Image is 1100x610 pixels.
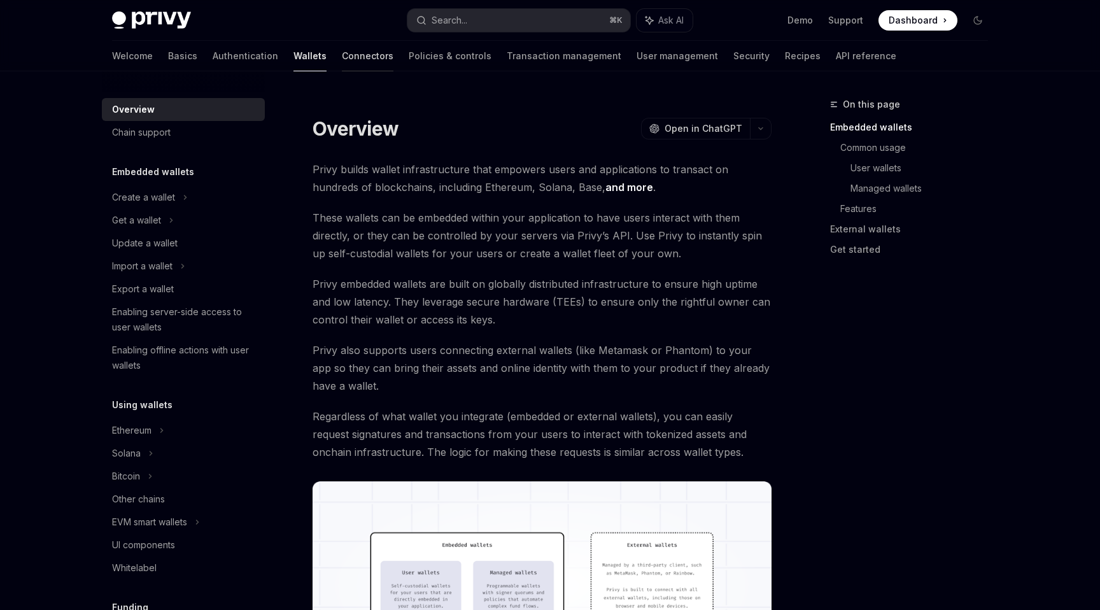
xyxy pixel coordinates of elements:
[407,9,630,32] button: Search...⌘K
[102,232,265,255] a: Update a wallet
[637,9,693,32] button: Ask AI
[843,97,900,112] span: On this page
[102,339,265,377] a: Enabling offline actions with user wallets
[112,281,174,297] div: Export a wallet
[850,158,998,178] a: User wallets
[830,239,998,260] a: Get started
[112,343,257,373] div: Enabling offline actions with user wallets
[293,41,327,71] a: Wallets
[409,41,491,71] a: Policies & controls
[830,219,998,239] a: External wallets
[637,41,718,71] a: User management
[112,469,140,484] div: Bitcoin
[102,534,265,557] a: UI components
[112,164,194,180] h5: Embedded wallets
[112,11,191,29] img: dark logo
[102,98,265,121] a: Overview
[102,121,265,144] a: Chain support
[112,41,153,71] a: Welcome
[313,160,772,196] span: Privy builds wallet infrastructure that empowers users and applications to transact on hundreds o...
[840,138,998,158] a: Common usage
[112,514,187,530] div: EVM smart wallets
[112,492,165,507] div: Other chains
[112,423,152,438] div: Ethereum
[112,259,173,274] div: Import a wallet
[840,199,998,219] a: Features
[112,213,161,228] div: Get a wallet
[889,14,938,27] span: Dashboard
[850,178,998,199] a: Managed wallets
[878,10,957,31] a: Dashboard
[641,118,750,139] button: Open in ChatGPT
[658,14,684,27] span: Ask AI
[830,117,998,138] a: Embedded wallets
[102,301,265,339] a: Enabling server-side access to user wallets
[785,41,821,71] a: Recipes
[836,41,896,71] a: API reference
[112,304,257,335] div: Enabling server-side access to user wallets
[112,102,155,117] div: Overview
[112,190,175,205] div: Create a wallet
[213,41,278,71] a: Authentication
[313,408,772,461] span: Regardless of what wallet you integrate (embedded or external wallets), you can easily request si...
[102,488,265,511] a: Other chains
[968,10,988,31] button: Toggle dark mode
[665,122,742,135] span: Open in ChatGPT
[313,209,772,262] span: These wallets can be embedded within your application to have users interact with them directly, ...
[432,13,467,28] div: Search...
[787,14,813,27] a: Demo
[168,41,197,71] a: Basics
[102,278,265,301] a: Export a wallet
[313,275,772,329] span: Privy embedded wallets are built on globally distributed infrastructure to ensure high uptime and...
[313,341,772,395] span: Privy also supports users connecting external wallets (like Metamask or Phantom) to your app so t...
[609,15,623,25] span: ⌘ K
[313,117,398,140] h1: Overview
[733,41,770,71] a: Security
[112,446,141,461] div: Solana
[605,181,653,194] a: and more
[112,125,171,140] div: Chain support
[112,537,175,553] div: UI components
[102,557,265,579] a: Whitelabel
[342,41,393,71] a: Connectors
[507,41,621,71] a: Transaction management
[828,14,863,27] a: Support
[112,397,173,413] h5: Using wallets
[112,560,157,576] div: Whitelabel
[112,236,178,251] div: Update a wallet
